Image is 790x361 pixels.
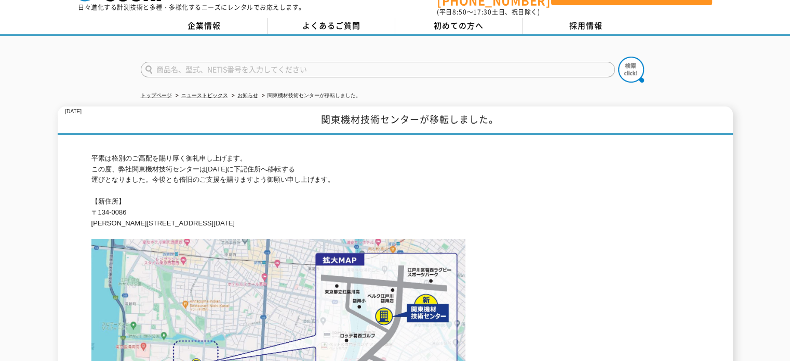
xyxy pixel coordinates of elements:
span: 17:30 [473,7,492,17]
h1: 関東機材技術センターが移転しました。 [58,106,733,135]
span: 初めての方へ [434,20,484,31]
a: 採用情報 [523,18,650,34]
span: (平日 ～ 土日、祝日除く) [437,7,540,17]
a: 企業情報 [141,18,268,34]
a: 初めての方へ [395,18,523,34]
p: 日々進化する計測技術と多種・多様化するニーズにレンタルでお応えします。 [78,4,305,10]
img: btn_search.png [618,57,644,83]
a: よくあるご質問 [268,18,395,34]
li: 関東機材技術センターが移転しました。 [260,90,361,101]
p: 平素は格別のご高配を賜り厚く御礼申し上げます。 この度、弊社関東機材技術センターは[DATE]に下記住所へ移転する 運びとなりました。今後とも倍旧のご支援を賜りますよう御願い申し上げます。 【新... [91,153,699,229]
span: 8:50 [452,7,467,17]
a: お知らせ [237,92,258,98]
input: 商品名、型式、NETIS番号を入力してください [141,62,615,77]
a: ニューストピックス [181,92,228,98]
a: トップページ [141,92,172,98]
p: [DATE] [65,106,82,117]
